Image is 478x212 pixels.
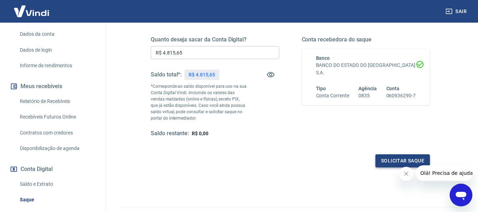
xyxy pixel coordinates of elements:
[302,36,430,43] h5: Conta recebedora do saque
[17,141,97,156] a: Disponibilização de agenda
[316,92,349,99] h6: Conta Corrente
[17,177,97,191] a: Saldo e Extrato
[375,154,430,167] button: Solicitar saque
[416,165,472,181] iframe: Mensagem da empresa
[8,161,97,177] button: Conta Digital
[17,193,97,207] a: Saque
[151,36,279,43] h5: Quanto deseja sacar da Conta Digital?
[17,110,97,124] a: Recebíveis Futuros Online
[17,43,97,57] a: Dados de login
[358,92,377,99] h6: 0835
[450,184,472,206] iframe: Botão para abrir a janela de mensagens
[444,5,470,18] button: Sair
[17,94,97,109] a: Relatório de Recebíveis
[386,86,400,91] span: Conta
[192,131,208,136] span: R$ 0,00
[316,86,326,91] span: Tipo
[358,86,377,91] span: Agência
[17,126,97,140] a: Contratos com credores
[316,62,416,76] h6: BANCO DO ESTADO DO [GEOGRAPHIC_DATA] S.A.
[8,0,54,22] img: Vindi
[4,5,59,11] span: Olá! Precisa de ajuda?
[316,55,330,61] span: Banco
[399,167,413,181] iframe: Fechar mensagem
[151,130,189,137] h5: Saldo restante:
[17,58,97,73] a: Informe de rendimentos
[8,79,97,94] button: Meus recebíveis
[17,27,97,41] a: Dados da conta
[386,92,416,99] h6: 060936290-7
[151,71,182,78] h5: Saldo total*:
[151,83,247,121] p: *Corresponde ao saldo disponível para uso na sua Conta Digital Vindi. Incluindo os valores das ve...
[189,71,215,79] p: R$ 4.815,65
